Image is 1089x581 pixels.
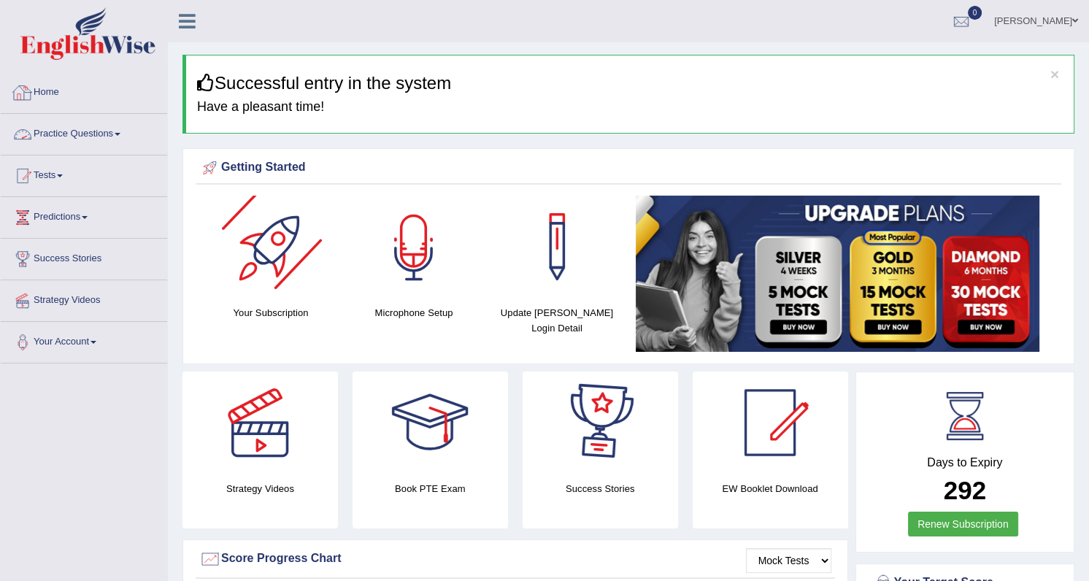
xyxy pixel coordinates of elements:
[197,74,1063,93] h3: Successful entry in the system
[353,481,508,496] h4: Book PTE Exam
[493,305,621,336] h4: Update [PERSON_NAME] Login Detail
[199,157,1058,179] div: Getting Started
[1,280,167,317] a: Strategy Videos
[1,197,167,234] a: Predictions
[908,512,1018,536] a: Renew Subscription
[1050,66,1059,82] button: ×
[693,481,848,496] h4: EW Booklet Download
[182,481,338,496] h4: Strategy Videos
[1,239,167,275] a: Success Stories
[197,100,1063,115] h4: Have a pleasant time!
[1,322,167,358] a: Your Account
[1,72,167,109] a: Home
[523,481,678,496] h4: Success Stories
[1,114,167,150] a: Practice Questions
[199,548,831,570] div: Score Progress Chart
[207,305,335,320] h4: Your Subscription
[1,155,167,192] a: Tests
[872,456,1058,469] h4: Days to Expiry
[350,305,478,320] h4: Microphone Setup
[636,196,1039,352] img: small5.jpg
[968,6,982,20] span: 0
[944,476,986,504] b: 292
